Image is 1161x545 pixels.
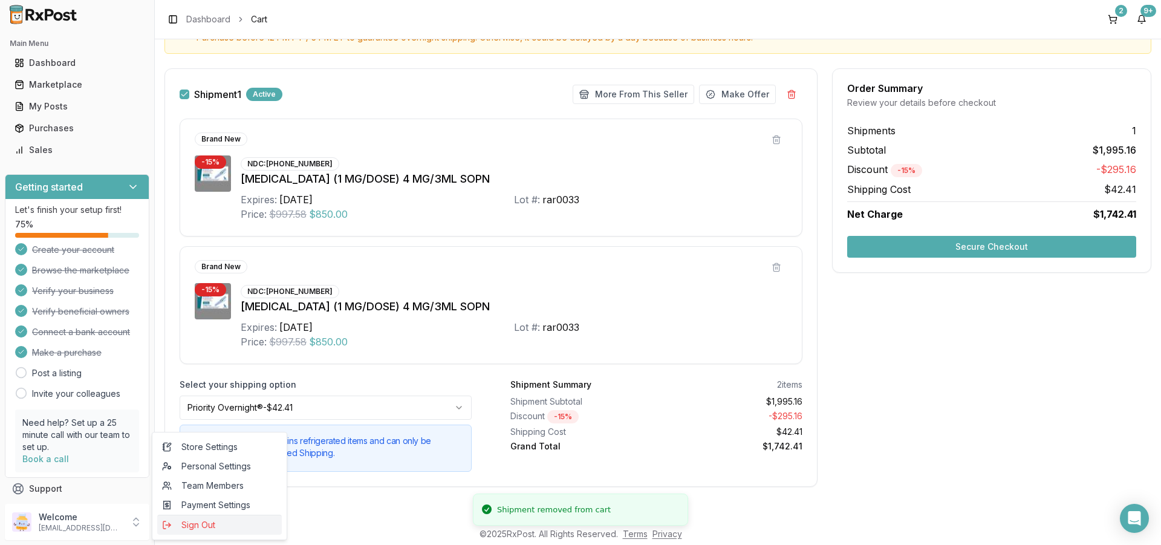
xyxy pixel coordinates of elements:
[309,335,348,349] span: $850.00
[1103,10,1122,29] button: 2
[652,529,682,539] a: Privacy
[39,523,123,533] p: [EMAIL_ADDRESS][DOMAIN_NAME]
[279,320,313,335] div: [DATE]
[279,192,313,207] div: [DATE]
[39,511,123,523] p: Welcome
[10,96,145,117] a: My Posts
[15,204,139,216] p: Let's finish your setup first!
[542,192,579,207] div: rar0033
[847,236,1136,258] button: Secure Checkout
[195,283,231,319] img: Ozempic (1 MG/DOSE) 4 MG/3ML SOPN
[10,52,145,74] a: Dashboard
[847,143,886,157] span: Subtotal
[510,426,652,438] div: Shipping Cost
[162,460,277,472] span: Personal Settings
[10,39,145,48] h2: Main Menu
[510,440,652,452] div: Grand Total
[1104,182,1136,197] span: $42.41
[510,410,652,423] div: Discount
[1140,5,1156,17] div: 9+
[699,85,776,104] button: Make Offer
[15,100,140,113] div: My Posts
[15,180,83,194] h3: Getting started
[22,454,69,464] a: Book a call
[1132,123,1136,138] span: 1
[251,13,267,25] span: Cart
[157,437,282,457] a: Store Settings
[847,97,1136,109] div: Review your details before checkout
[241,335,267,349] div: Price:
[22,417,132,453] p: Need help? Set up a 25 minute call with our team to set up.
[15,218,33,230] span: 75 %
[162,499,277,511] span: Payment Settings
[662,426,803,438] div: $42.41
[847,123,896,138] span: Shipments
[12,512,31,532] img: User avatar
[891,164,922,177] div: - 15 %
[157,476,282,495] a: Team Members
[180,379,472,391] label: Select your shipping option
[162,480,277,492] span: Team Members
[246,88,282,101] div: Active
[241,192,277,207] div: Expires:
[10,74,145,96] a: Marketplace
[15,144,140,156] div: Sales
[1115,5,1127,17] div: 2
[32,347,102,359] span: Make a purchase
[32,244,114,256] span: Create your account
[847,182,911,197] span: Shipping Cost
[195,132,247,146] div: Brand New
[157,457,282,476] a: Personal Settings
[497,504,611,516] div: Shipment removed from cart
[241,285,339,298] div: NDC: [PHONE_NUMBER]
[847,208,903,220] span: Net Charge
[547,410,579,423] div: - 15 %
[241,157,339,171] div: NDC: [PHONE_NUMBER]
[5,119,149,138] button: Purchases
[1132,10,1151,29] button: 9+
[514,192,540,207] div: Lot #:
[623,529,648,539] a: Terms
[5,97,149,116] button: My Posts
[157,495,282,515] a: Payment Settings
[10,139,145,161] a: Sales
[5,478,149,500] button: Support
[1120,504,1149,533] div: Open Intercom Messenger
[777,379,802,391] div: 2 items
[32,367,82,379] a: Post a listing
[195,155,231,192] img: Ozempic (1 MG/DOSE) 4 MG/3ML SOPN
[194,90,241,99] span: Shipment 1
[32,388,120,400] a: Invite your colleagues
[573,85,694,104] button: More From This Seller
[1093,207,1136,221] span: $1,742.41
[32,326,130,338] span: Connect a bank account
[195,155,226,169] div: - 15 %
[195,260,247,273] div: Brand New
[15,57,140,69] div: Dashboard
[5,53,149,73] button: Dashboard
[510,396,652,408] div: Shipment Subtotal
[1093,143,1136,157] span: $1,995.16
[847,83,1136,93] div: Order Summary
[32,305,129,318] span: Verify beneficial owners
[157,515,282,535] button: Sign Out
[212,435,461,459] h5: This shipment contains refrigerated items and can only be shipped via Expedited Shipping.
[241,171,787,188] div: [MEDICAL_DATA] (1 MG/DOSE) 4 MG/3ML SOPN
[195,283,226,296] div: - 15 %
[514,320,540,335] div: Lot #:
[241,298,787,315] div: [MEDICAL_DATA] (1 MG/DOSE) 4 MG/3ML SOPN
[847,163,922,175] span: Discount
[186,13,230,25] a: Dashboard
[5,140,149,160] button: Sales
[32,285,114,297] span: Verify your business
[1096,162,1136,177] span: -$295.16
[162,519,277,531] span: Sign Out
[5,75,149,94] button: Marketplace
[186,13,267,25] nav: breadcrumb
[10,117,145,139] a: Purchases
[662,396,803,408] div: $1,995.16
[309,207,348,221] span: $850.00
[510,379,591,391] div: Shipment Summary
[32,264,129,276] span: Browse the marketplace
